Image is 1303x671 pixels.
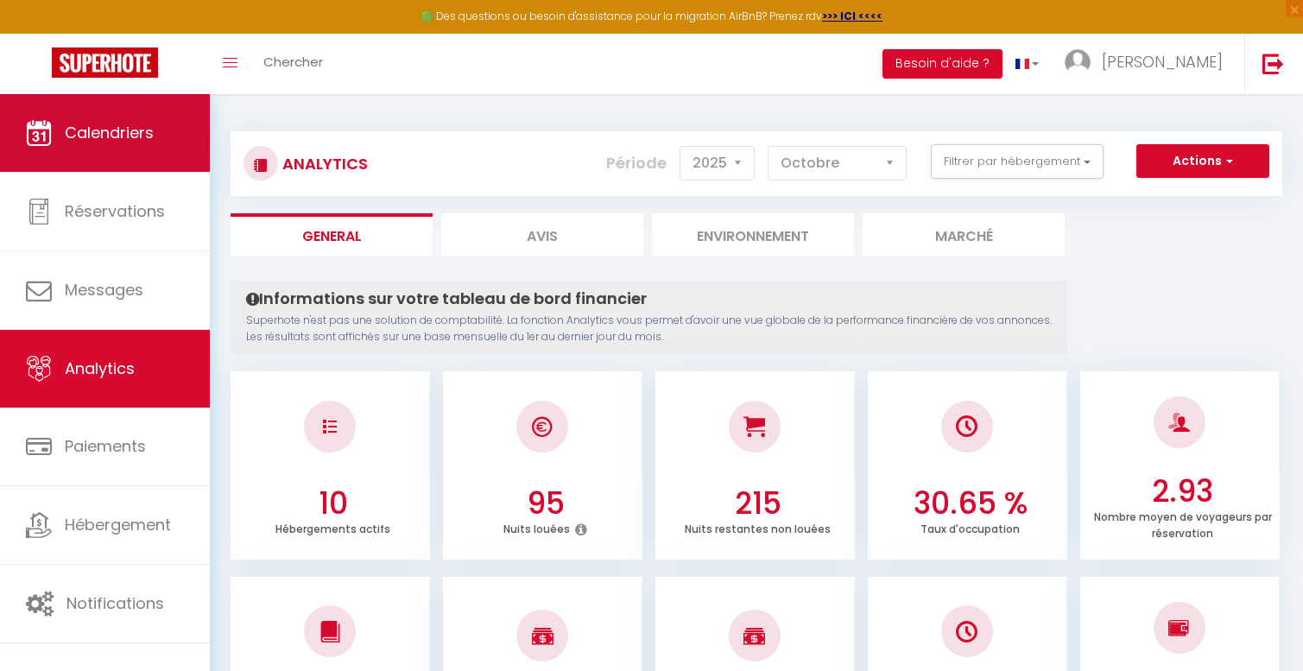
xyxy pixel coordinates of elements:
span: Messages [65,279,143,301]
p: Superhote n'est pas une solution de comptabilité. La fonction Analytics vous permet d'avoir une v... [246,313,1052,345]
a: Chercher [250,34,336,94]
li: Environnement [652,213,854,256]
span: [PERSON_NAME] [1102,51,1223,73]
h3: 2.93 [1090,473,1275,510]
img: NO IMAGE [1168,617,1190,638]
img: Super Booking [52,47,158,78]
h3: 30.65 % [877,485,1063,522]
button: Filtrer par hébergement [931,144,1104,179]
li: Marché [863,213,1065,256]
img: ... [1065,49,1091,75]
h3: 215 [665,485,851,522]
p: Taux d'occupation [920,518,1020,536]
li: Avis [441,213,643,256]
a: ... [PERSON_NAME] [1052,34,1244,94]
img: logout [1262,53,1284,74]
span: Analytics [65,358,135,379]
span: Chercher [263,53,323,71]
a: >>> ICI <<<< [822,9,882,23]
label: Période [606,144,667,182]
h4: Informations sur votre tableau de bord financier [246,289,1052,308]
li: General [231,213,433,256]
button: Actions [1136,144,1269,179]
p: Hébergements actifs [275,518,390,536]
span: Notifications [66,592,164,614]
span: Hébergement [65,514,171,535]
p: Nuits louées [503,518,570,536]
span: Calendriers [65,122,154,143]
h3: Analytics [278,144,368,183]
button: Besoin d'aide ? [882,49,1003,79]
img: NO IMAGE [323,420,337,434]
img: NO IMAGE [956,621,977,643]
h3: 95 [452,485,638,522]
h3: 10 [241,485,427,522]
p: Nombre moyen de voyageurs par réservation [1094,506,1272,541]
span: Réservations [65,200,165,222]
span: Paiements [65,435,146,457]
p: Nuits restantes non louées [685,518,831,536]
